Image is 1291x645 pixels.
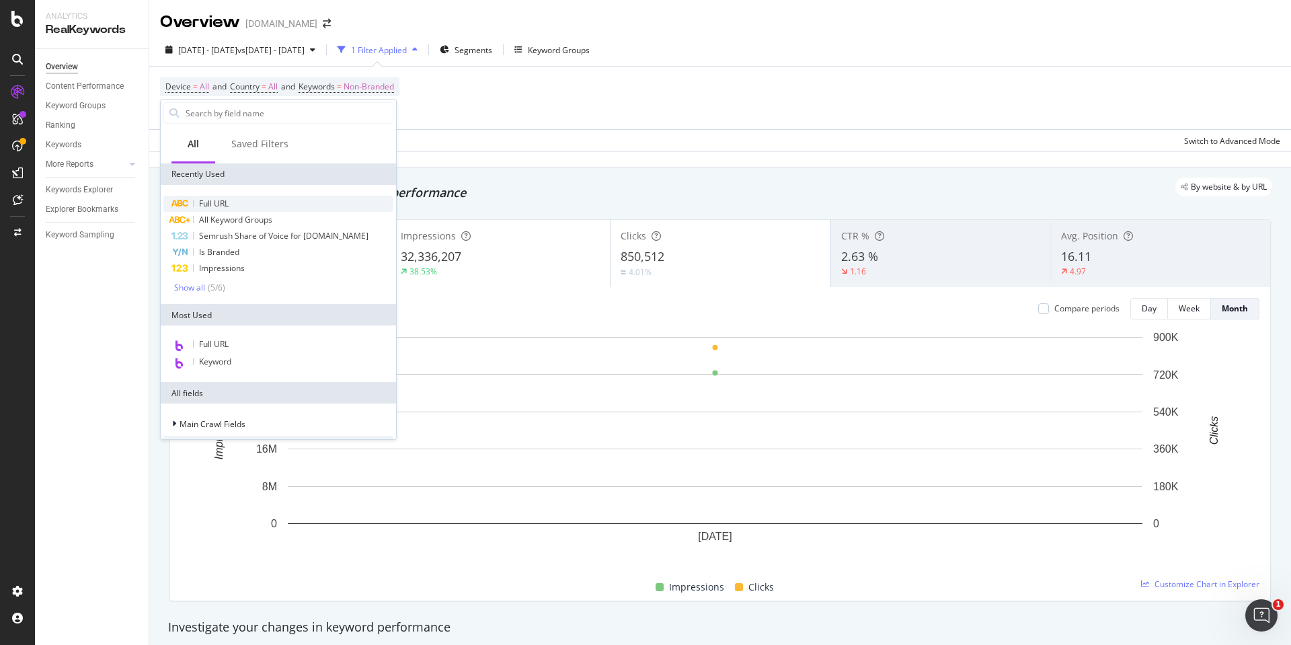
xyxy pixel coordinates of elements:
div: legacy label [1175,178,1272,196]
button: 1 Filter Applied [332,39,423,61]
div: arrow-right-arrow-left [323,19,331,28]
div: Keyword Groups [528,44,590,56]
a: Keyword Sampling [46,228,139,242]
div: All fields [161,382,396,404]
a: Overview [46,60,139,74]
a: Keywords [46,138,139,152]
span: Full URL [199,198,229,209]
span: All [268,77,278,96]
span: Non-Branded [344,77,394,96]
span: Impressions [669,579,724,595]
div: Month [1222,303,1248,314]
span: Avg. Position [1061,229,1118,242]
span: Impressions [199,262,245,274]
span: 2.63 % [841,248,878,264]
div: Content Performance [46,79,124,93]
div: Investigate your changes in keyword performance [168,619,1272,636]
div: [DOMAIN_NAME] [245,17,317,30]
span: Device [165,81,191,92]
a: More Reports [46,157,126,172]
img: Equal [621,270,626,274]
span: vs [DATE] - [DATE] [237,44,305,56]
span: Clicks [748,579,774,595]
div: Recently Used [161,163,396,185]
button: Switch to Advanced Mode [1179,130,1280,151]
span: CTR % [841,229,869,242]
div: All [188,137,199,151]
div: 1 Filter Applied [351,44,407,56]
span: Is Branded [199,246,239,258]
div: Overview [46,60,78,74]
span: = [193,81,198,92]
div: 38.53% [409,266,437,277]
text: 8M [262,481,277,492]
a: Keywords Explorer [46,183,139,197]
span: Segments [455,44,492,56]
div: Saved Filters [231,137,288,151]
a: Ranking [46,118,139,132]
div: 1.16 [850,266,866,277]
div: Show all [174,283,205,293]
div: Week [1179,303,1200,314]
input: Search by field name [184,103,393,123]
span: 32,336,207 [401,248,461,264]
div: Overview [160,11,240,34]
span: and [212,81,227,92]
iframe: Intercom live chat [1245,599,1278,632]
svg: A chart. [181,330,1249,564]
span: Full URL [199,338,229,350]
div: Switch to Advanced Mode [1184,135,1280,147]
div: RealKeywords [46,22,138,38]
div: Most Used [161,304,396,326]
span: Keywords [299,81,335,92]
div: Ranking [46,118,75,132]
span: Country [230,81,260,92]
text: 720K [1153,369,1179,380]
button: Day [1130,298,1168,319]
span: = [337,81,342,92]
span: 850,512 [621,248,664,264]
a: Keyword Groups [46,99,139,113]
div: Keywords [46,138,81,152]
a: Content Performance [46,79,139,93]
span: All [200,77,209,96]
div: Keyword Groups [46,99,106,113]
button: [DATE] - [DATE]vs[DATE] - [DATE] [160,39,321,61]
div: Keyword Sampling [46,228,114,242]
span: Keyword [199,356,231,367]
button: Segments [434,39,498,61]
text: 360K [1153,443,1179,455]
span: Main Crawl Fields [180,418,245,430]
text: [DATE] [698,531,732,542]
span: 16.11 [1061,248,1091,264]
a: Explorer Bookmarks [46,202,139,217]
text: 0 [1153,518,1159,529]
span: and [281,81,295,92]
div: Analytics [46,11,138,22]
div: Explorer Bookmarks [46,202,118,217]
div: 4.97 [1070,266,1086,277]
text: Impressions [213,402,225,459]
button: Keyword Groups [509,39,595,61]
span: Customize Chart in Explorer [1155,578,1259,590]
button: Month [1211,298,1259,319]
div: 4.01% [629,266,652,278]
span: Clicks [621,229,646,242]
div: ( 5 / 6 ) [205,282,225,293]
text: 16M [256,443,277,455]
span: Impressions [401,229,456,242]
span: [DATE] - [DATE] [178,44,237,56]
div: More Reports [46,157,93,172]
a: Customize Chart in Explorer [1141,578,1259,590]
text: 540K [1153,406,1179,418]
span: Semrush Share of Voice for [DOMAIN_NAME] [199,230,368,241]
text: 900K [1153,332,1179,343]
span: = [262,81,266,92]
div: Day [1142,303,1157,314]
span: All Keyword Groups [199,214,272,225]
span: 1 [1273,599,1284,610]
div: Compare periods [1054,303,1120,314]
text: 0 [271,518,277,529]
text: 180K [1153,481,1179,492]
